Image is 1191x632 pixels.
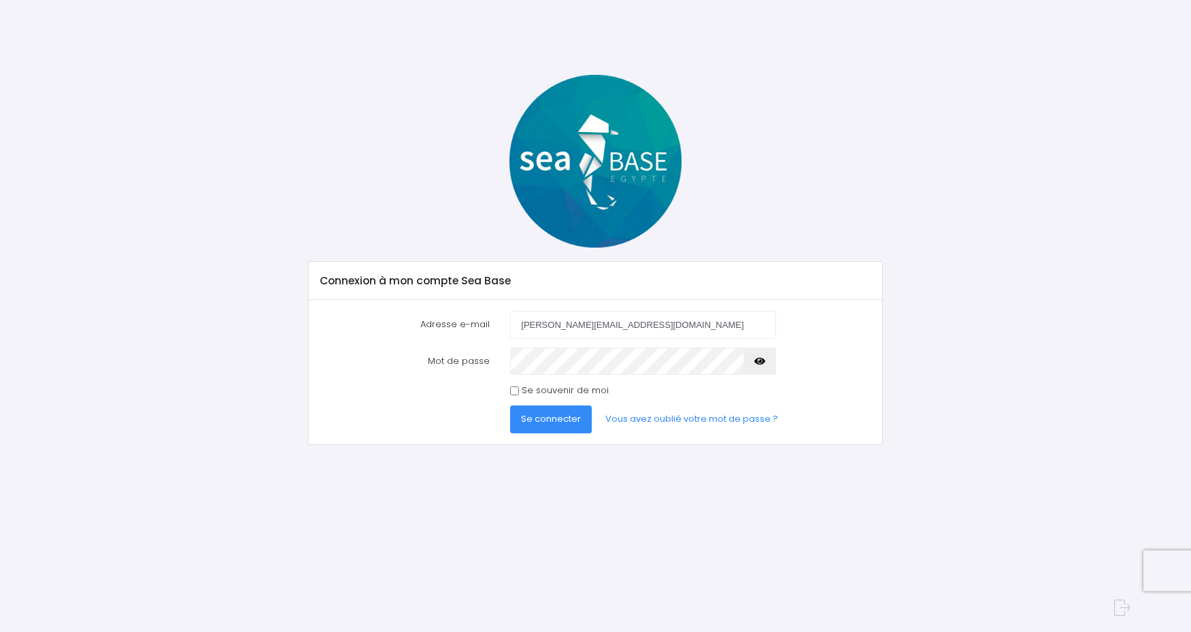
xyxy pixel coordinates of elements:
div: Connexion à mon compte Sea Base [309,262,882,300]
span: Se connecter [521,412,581,425]
a: Vous avez oublié votre mot de passe ? [594,405,789,433]
label: Adresse e-mail [309,311,500,338]
button: Se connecter [510,405,592,433]
label: Se souvenir de moi [522,384,609,397]
label: Mot de passe [309,348,500,375]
